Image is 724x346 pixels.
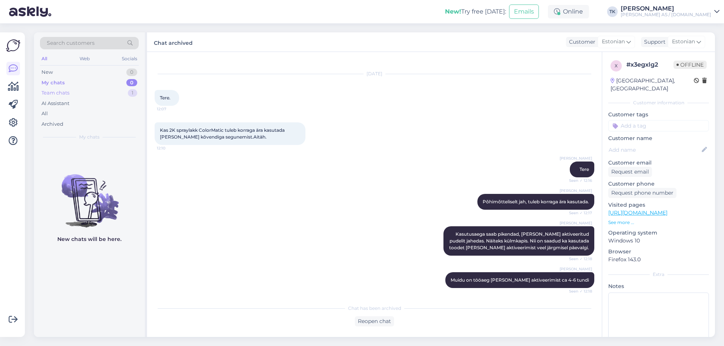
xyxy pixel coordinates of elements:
div: [DATE] [155,70,594,77]
img: Askly Logo [6,38,20,53]
span: Kasutusaega saab pikendad, [PERSON_NAME] aktiveeritud pudelit jahedas. Näiteks külmkapis. Nii on ... [449,231,590,250]
div: Request email [608,167,652,177]
span: x [615,63,618,69]
span: [PERSON_NAME] [560,220,592,226]
input: Add a tag [608,120,709,131]
span: Seen ✓ 12:17 [564,210,592,216]
div: All [40,54,49,64]
span: Kas 2K spraylakk ColorMatic tuleb korraga ära kasutada [PERSON_NAME] kõvendiga segunemist.Aitäh. [160,127,286,140]
span: Estonian [602,38,625,46]
span: Seen ✓ 12:18 [564,256,592,262]
div: # x3egxlg2 [626,60,673,69]
div: My chats [41,79,65,87]
div: All [41,110,48,117]
p: Customer email [608,159,709,167]
span: Offline [673,61,707,69]
button: Emails [509,5,539,19]
div: Online [548,5,589,18]
div: [PERSON_NAME] [621,6,711,12]
div: Socials [120,54,139,64]
p: New chats will be here. [57,235,121,243]
span: Estonian [672,38,695,46]
label: Chat archived [154,37,193,47]
span: [PERSON_NAME] [560,188,592,194]
div: Web [78,54,91,64]
a: [PERSON_NAME][PERSON_NAME] AS / [DOMAIN_NAME] [621,6,719,18]
span: 12:10 [157,145,185,151]
b: New! [445,8,461,15]
div: Team chats [41,89,69,97]
p: Visited pages [608,201,709,209]
div: 0 [126,79,137,87]
div: Reopen chat [355,316,394,326]
div: 1 [128,89,137,97]
span: 12:07 [157,106,185,112]
p: See more ... [608,219,709,226]
span: [PERSON_NAME] [560,266,592,272]
span: My chats [79,134,100,140]
div: New [41,69,53,76]
p: Firefox 143.0 [608,256,709,264]
p: Operating system [608,229,709,237]
div: [GEOGRAPHIC_DATA], [GEOGRAPHIC_DATA] [610,77,694,93]
div: Support [641,38,666,46]
input: Add name [609,146,700,154]
div: Customer [566,38,595,46]
div: Archived [41,120,63,128]
div: Extra [608,271,709,278]
p: Browser [608,248,709,256]
span: Search customers [47,39,95,47]
p: Notes [608,282,709,290]
div: Customer information [608,99,709,106]
div: TK [607,6,618,17]
span: Tere [580,166,589,172]
span: Chat has been archived [348,305,401,312]
div: Try free [DATE]: [445,7,506,16]
span: Muidu on tööaeg [PERSON_NAME] aktiveerimist ca 4-6 tundi [451,277,589,283]
span: [PERSON_NAME] [560,155,592,161]
span: Tere. [160,95,170,101]
span: Põhimõtteliselt jah, tuleb korraga ära kasutada. [483,199,589,204]
div: AI Assistant [41,100,69,107]
img: No chats [34,161,145,229]
p: Customer tags [608,111,709,119]
p: Windows 10 [608,237,709,245]
span: Seen ✓ 12:18 [564,288,592,294]
a: [URL][DOMAIN_NAME] [608,209,667,216]
div: Request phone number [608,188,676,198]
span: Seen ✓ 12:16 [564,178,592,183]
div: [PERSON_NAME] AS / [DOMAIN_NAME] [621,12,711,18]
p: Customer name [608,134,709,142]
p: Customer phone [608,180,709,188]
div: 0 [126,69,137,76]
